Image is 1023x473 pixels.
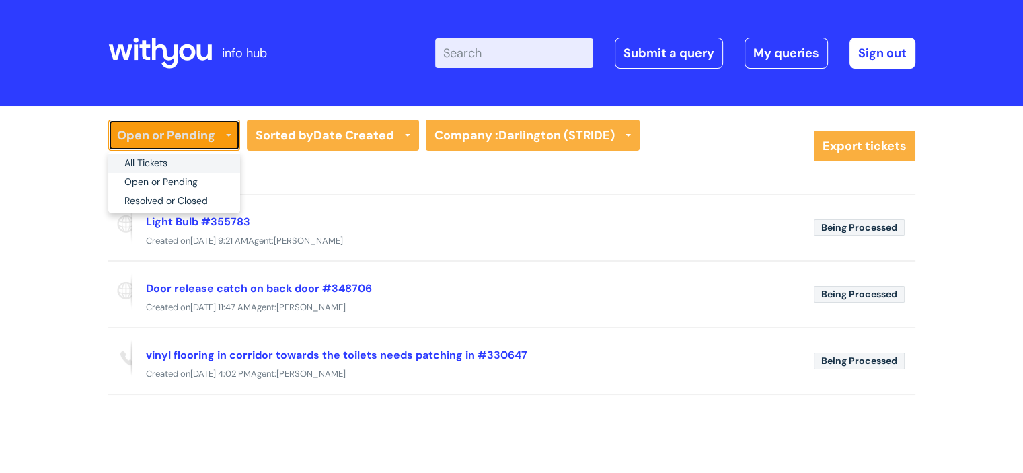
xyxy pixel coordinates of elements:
span: Being Processed [814,219,905,236]
div: Created on Agent: [108,366,915,383]
a: Light Bulb #355783 [146,215,250,229]
span: Reported via portal [108,206,132,244]
a: Export tickets [814,131,915,161]
span: [DATE] 11:47 AM [190,301,251,313]
a: Submit a query [615,38,723,69]
a: Company :Darlington (STRIDE) [426,120,640,151]
a: All Tickets [108,154,240,173]
span: [DATE] 4:02 PM [190,368,251,379]
a: My queries [745,38,828,69]
a: Sorted byDate Created [247,120,419,151]
span: Being Processed [814,286,905,303]
span: [PERSON_NAME] [276,301,346,313]
a: Resolved or Closed [108,192,240,211]
a: Open or Pending [108,173,240,192]
strong: Darlington (STRIDE) [498,127,615,143]
p: info hub [222,42,267,64]
div: Created on Agent: [108,233,915,250]
a: Door release catch on back door #348706 [146,281,372,295]
a: Open or Pending [108,120,240,151]
a: vinyl flooring in corridor towards the toilets needs patching in #330647 [146,348,527,362]
span: [DATE] 9:21 AM [190,235,248,246]
input: Search [435,38,593,68]
span: Reported via phone [108,339,132,377]
span: [PERSON_NAME] [274,235,343,246]
div: Created on Agent: [108,299,915,316]
span: Reported via portal [108,272,132,310]
span: Being Processed [814,353,905,369]
a: Sign out [849,38,915,69]
b: Date Created [313,127,394,143]
div: | - [435,38,915,69]
span: [PERSON_NAME] [276,368,346,379]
